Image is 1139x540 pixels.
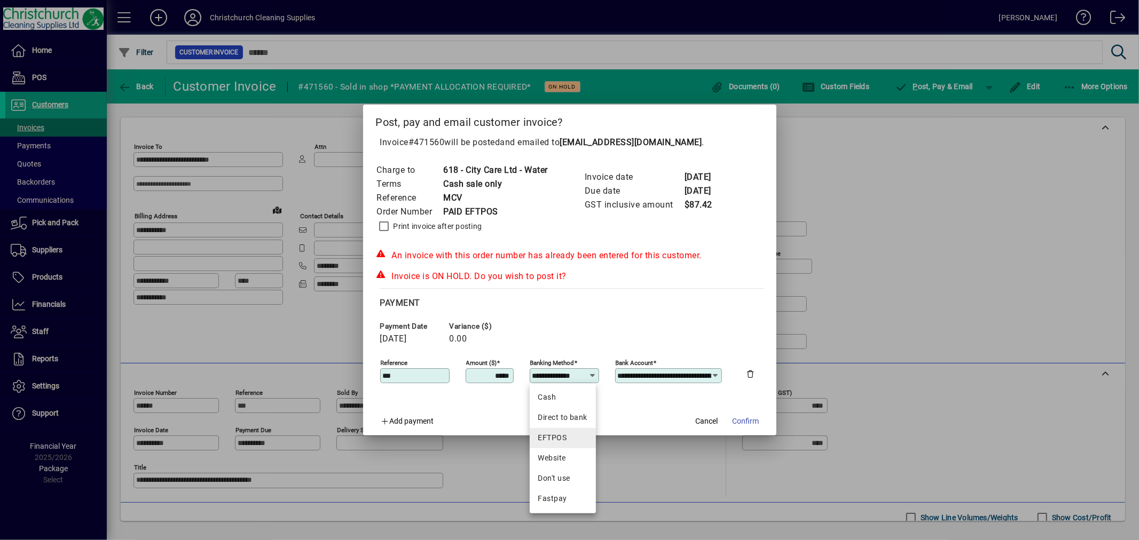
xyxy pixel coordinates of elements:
[376,163,443,177] td: Charge to
[584,198,684,212] td: GST inclusive amount
[380,322,444,330] span: Payment date
[376,412,438,431] button: Add payment
[560,137,702,147] b: [EMAIL_ADDRESS][DOMAIN_NAME]
[690,412,724,431] button: Cancel
[363,105,776,136] h2: Post, pay and email customer invoice?
[376,270,764,283] div: Invoice is ON HOLD. Do you wish to post it?
[616,359,654,366] mat-label: Bank Account
[380,298,421,308] span: Payment
[443,205,548,219] td: PAID EFTPOS
[530,408,596,428] mat-option: Direct to bank
[450,334,467,344] span: 0.00
[584,184,684,198] td: Due date
[443,163,548,177] td: 618 - City Care Ltd - Water
[733,416,759,427] span: Confirm
[376,205,443,219] td: Order Number
[530,387,596,408] mat-option: Cash
[389,417,434,425] span: Add payment
[450,322,514,330] span: Variance ($)
[380,334,407,344] span: [DATE]
[530,428,596,448] mat-option: EFTPOS
[538,473,587,484] div: Don't use
[538,412,587,423] div: Direct to bank
[376,249,764,262] div: An invoice with this order number has already been entered for this customer.
[538,493,587,504] div: Fastpay
[376,136,764,149] p: Invoice will be posted .
[443,191,548,205] td: MCV
[728,412,764,431] button: Confirm
[500,137,702,147] span: and emailed to
[538,452,587,464] div: Website
[530,359,575,366] mat-label: Banking method
[466,359,497,366] mat-label: Amount ($)
[530,468,596,489] mat-option: Don't use
[376,191,443,205] td: Reference
[538,432,587,443] div: EFTPOS
[391,221,482,232] label: Print invoice after posting
[584,170,684,184] td: Invoice date
[684,198,727,212] td: $87.42
[443,177,548,191] td: Cash sale only
[696,416,718,427] span: Cancel
[530,489,596,509] mat-option: Fastpay
[530,448,596,468] mat-option: Website
[538,392,587,403] div: Cash
[381,359,408,366] mat-label: Reference
[684,170,727,184] td: [DATE]
[409,137,445,147] span: #471560
[684,184,727,198] td: [DATE]
[376,177,443,191] td: Terms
